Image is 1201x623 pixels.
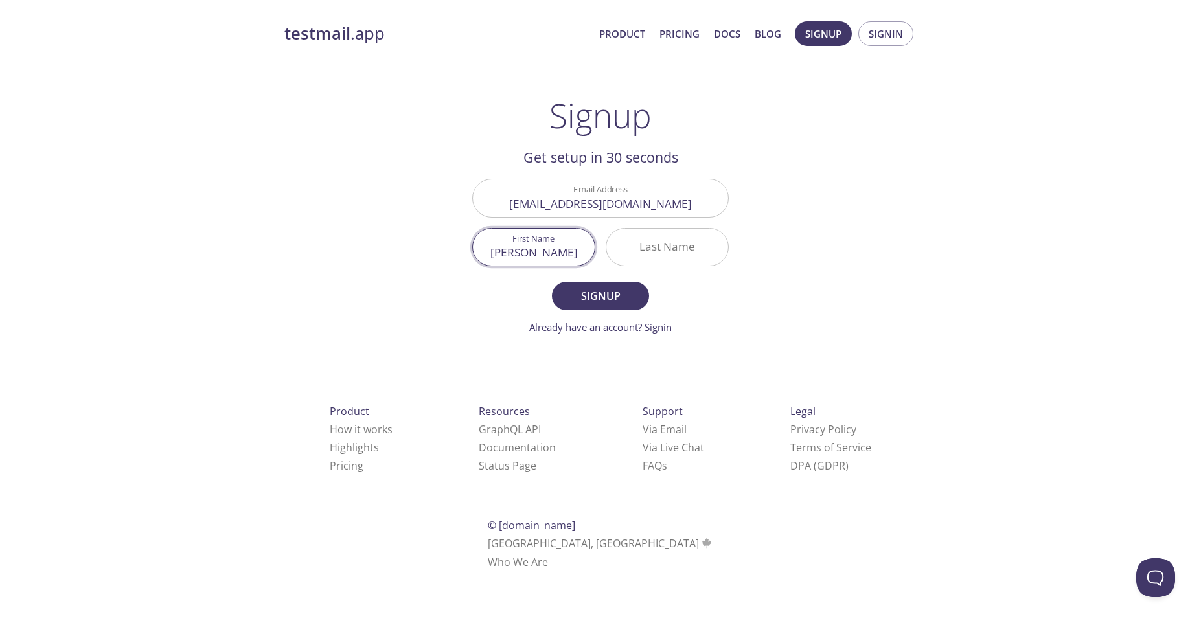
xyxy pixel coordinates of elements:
span: Signup [566,287,635,305]
button: Signup [552,282,649,310]
a: Who We Are [488,555,548,569]
a: Docs [714,25,740,42]
button: Signup [795,21,852,46]
a: testmail.app [284,23,589,45]
a: Via Email [643,422,687,436]
span: Legal [790,404,816,418]
a: GraphQL API [479,422,541,436]
a: Blog [755,25,781,42]
span: Resources [479,404,530,418]
strong: testmail [284,22,350,45]
a: Via Live Chat [643,440,704,455]
span: © [DOMAIN_NAME] [488,518,575,532]
span: [GEOGRAPHIC_DATA], [GEOGRAPHIC_DATA] [488,536,714,550]
a: How it works [330,422,393,436]
a: Documentation [479,440,556,455]
a: Product [599,25,645,42]
a: Terms of Service [790,440,871,455]
a: Pricing [659,25,700,42]
a: Already have an account? Signin [529,321,672,334]
span: s [662,459,667,473]
a: Privacy Policy [790,422,856,436]
a: Highlights [330,440,379,455]
iframe: Help Scout Beacon - Open [1136,558,1175,597]
h2: Get setup in 30 seconds [472,146,729,168]
span: Signin [869,25,903,42]
span: Support [643,404,683,418]
a: FAQ [643,459,667,473]
button: Signin [858,21,913,46]
a: Pricing [330,459,363,473]
h1: Signup [549,96,652,135]
a: DPA (GDPR) [790,459,849,473]
span: Product [330,404,369,418]
a: Status Page [479,459,536,473]
span: Signup [805,25,841,42]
